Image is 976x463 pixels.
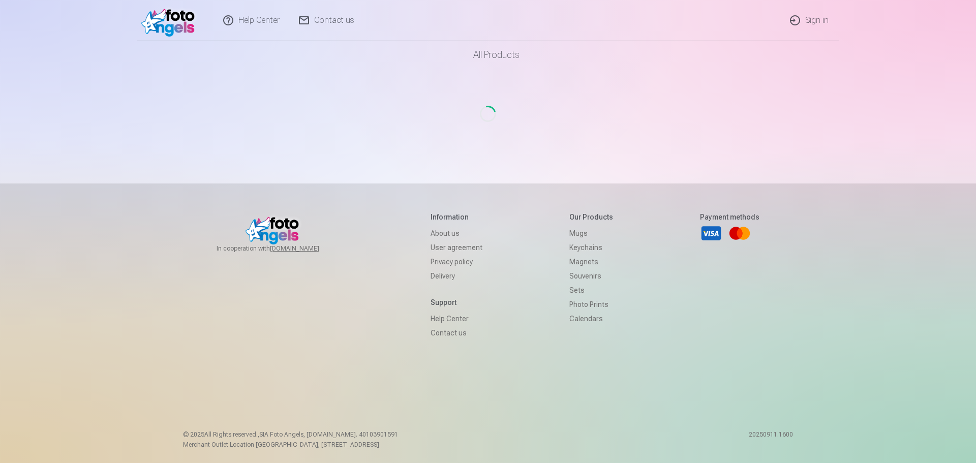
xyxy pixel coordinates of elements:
a: Visa [700,222,722,244]
a: Photo prints [569,297,613,312]
a: Calendars [569,312,613,326]
a: Mastercard [728,222,751,244]
a: Delivery [431,269,482,283]
a: Keychains [569,240,613,255]
h5: Payment methods [700,212,759,222]
h5: Support [431,297,482,307]
a: [DOMAIN_NAME] [270,244,344,253]
p: 20250911.1600 [749,430,793,449]
span: SIA Foto Angels, [DOMAIN_NAME]. 40103901591 [259,431,398,438]
a: Privacy policy [431,255,482,269]
img: /v1 [141,4,200,37]
a: Sets [569,283,613,297]
span: In cooperation with [217,244,344,253]
p: © 2025 All Rights reserved. , [183,430,398,439]
a: Magnets [569,255,613,269]
a: About us [431,226,482,240]
a: Souvenirs [569,269,613,283]
h5: Information [431,212,482,222]
a: Help Center [431,312,482,326]
a: User agreement [431,240,482,255]
a: All products [445,41,532,69]
p: Merchant Outlet Location [GEOGRAPHIC_DATA], [STREET_ADDRESS] [183,441,398,449]
h5: Our products [569,212,613,222]
a: Contact us [431,326,482,340]
a: Mugs [569,226,613,240]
